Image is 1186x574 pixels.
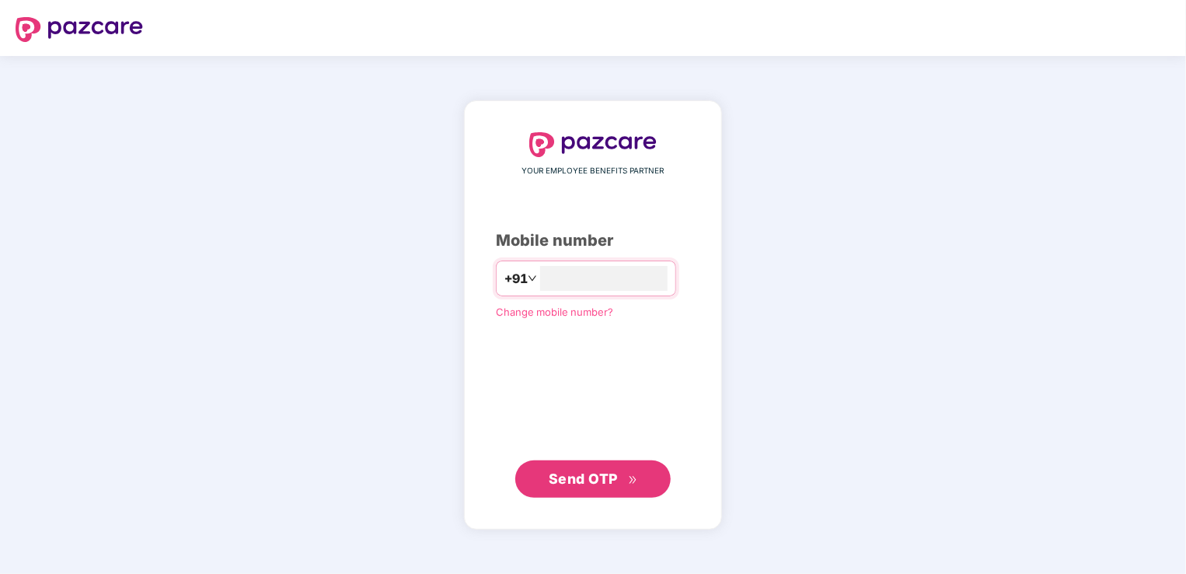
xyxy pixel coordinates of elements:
[528,274,537,283] span: down
[496,306,613,318] a: Change mobile number?
[628,475,638,485] span: double-right
[16,17,143,42] img: logo
[522,165,665,177] span: YOUR EMPLOYEE BENEFITS PARTNER
[504,269,528,289] span: +91
[549,471,618,487] span: Send OTP
[496,229,690,253] div: Mobile number
[529,132,657,157] img: logo
[515,460,671,498] button: Send OTPdouble-right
